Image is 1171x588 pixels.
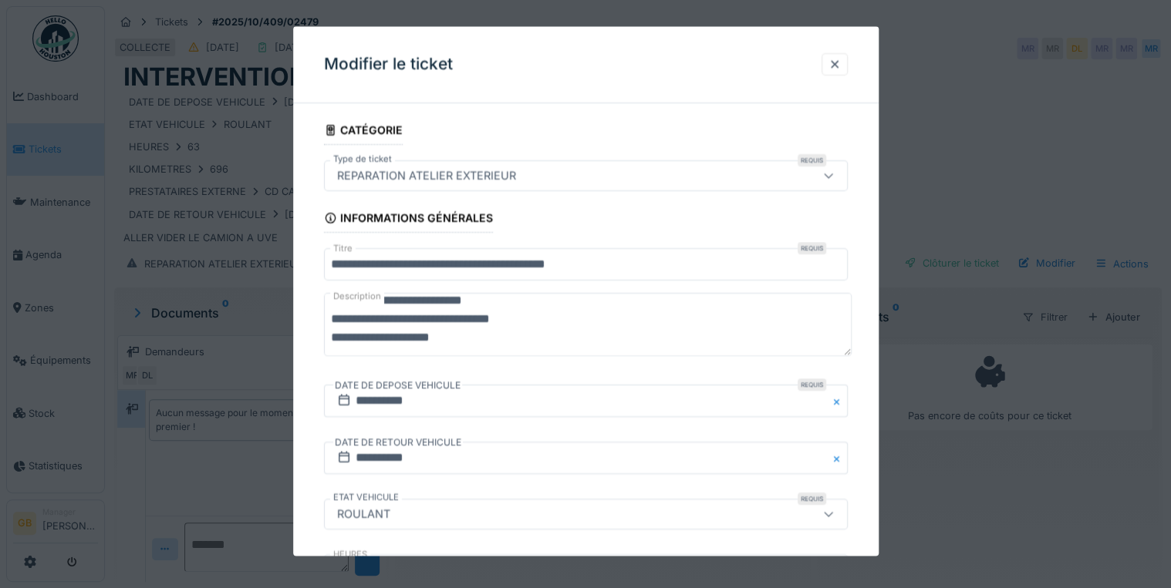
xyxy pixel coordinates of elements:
[798,243,826,255] div: Requis
[330,153,395,166] label: Type de ticket
[333,377,462,394] label: DATE DE DEPOSE VEHICULE
[330,491,402,504] label: ETAT VEHICULE
[324,207,494,233] div: Informations générales
[798,154,826,166] div: Requis
[798,492,826,505] div: Requis
[331,167,522,184] div: REPARATION ATELIER EXTERIEUR
[831,442,848,474] button: Close
[324,119,403,145] div: Catégorie
[333,434,463,451] label: DATE DE RETOUR VEHICULE
[831,385,848,417] button: Close
[330,287,384,307] label: Description
[330,548,370,561] label: HEURES
[330,243,356,256] label: Titre
[331,506,397,522] div: ROULANT
[324,55,453,74] h3: Modifier le ticket
[798,378,826,391] div: Requis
